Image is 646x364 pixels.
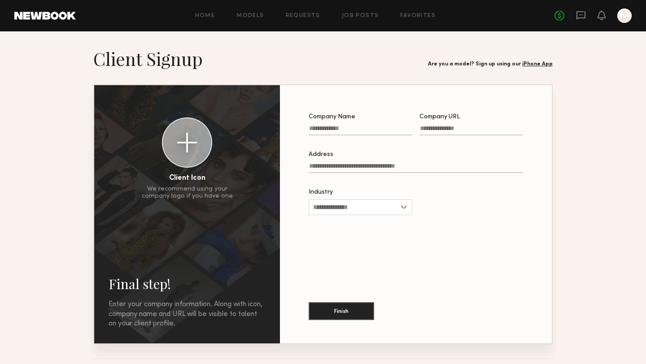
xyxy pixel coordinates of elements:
div: We recommend using your company logo if you have one [142,186,233,200]
button: Finish [309,302,374,320]
a: Requests [286,13,320,19]
a: Job Posts [342,13,379,19]
input: Company Name [309,125,412,135]
a: Home [195,13,215,19]
div: Client Icon [169,175,205,182]
a: Models [236,13,264,19]
div: Address [309,152,523,158]
div: Enter your company information. Along with icon, company name and URL will be visible to talent o... [109,300,266,329]
div: Industry [309,189,412,195]
div: Company Name [309,114,412,120]
a: M [617,9,632,23]
div: Company URL [419,114,523,120]
div: Are you a model? Sign up using our [428,61,553,67]
h2: Final step! [109,275,266,293]
a: iPhone App [522,61,553,67]
input: Address [309,163,523,173]
a: Favorites [400,13,436,19]
h1: Client Signup [93,48,203,70]
input: Company URL [419,125,523,135]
